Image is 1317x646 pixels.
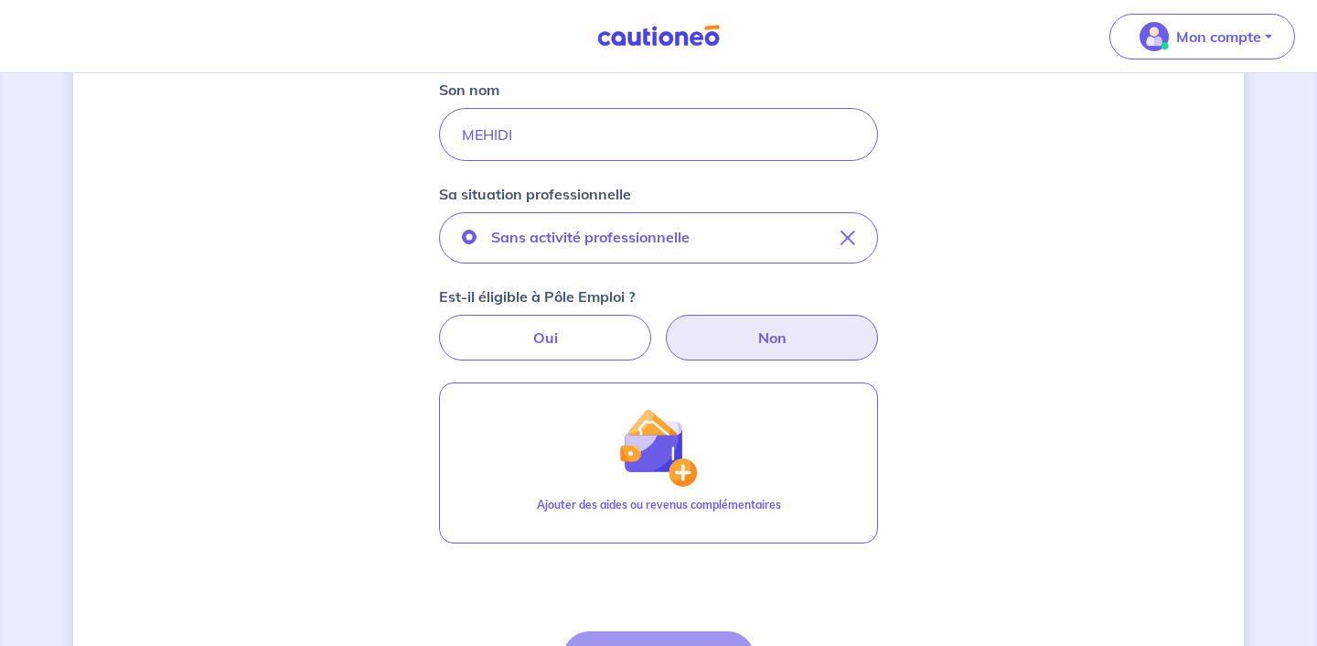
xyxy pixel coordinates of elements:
img: illu_wallet.svg [619,408,698,487]
img: Cautioneo [590,25,727,48]
button: illu_account_valid_menu.svgMon compte [1109,14,1295,59]
label: Non [666,315,878,361]
strong: Est-il éligible à Pôle Emploi ? [439,287,635,306]
p: Mon compte [1176,26,1261,48]
input: Doe [439,108,878,161]
p: Sans activité professionnelle [491,226,690,248]
p: Ajouter des aides ou revenus complémentaires [537,497,781,513]
p: Son nom [439,79,499,101]
button: illu_wallet.svgAjouter des aides ou revenus complémentaires [439,382,878,544]
label: Oui [439,315,651,361]
p: Sa situation professionnelle [439,183,631,205]
img: illu_account_valid_menu.svg [1140,22,1169,51]
button: Sans activité professionnelle [439,212,878,264]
